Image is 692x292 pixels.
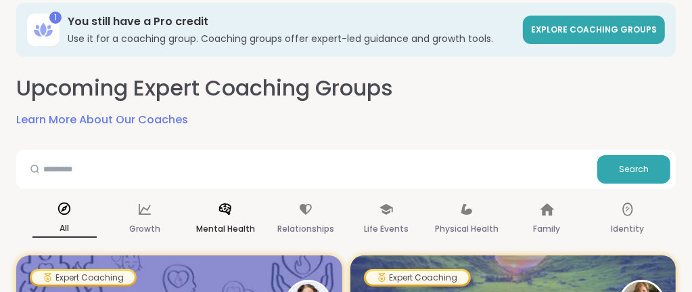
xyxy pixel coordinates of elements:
[32,271,135,285] div: Expert Coaching
[49,12,62,24] div: 1
[531,24,657,35] span: Explore Coaching Groups
[597,155,670,184] button: Search
[196,221,255,237] p: Mental Health
[68,32,515,45] h3: Use it for a coaching group. Coaching groups offer expert-led guidance and growth tools.
[534,221,561,237] p: Family
[523,16,665,44] a: Explore Coaching Groups
[16,112,188,128] a: Learn More About Our Coaches
[32,220,97,238] p: All
[68,14,515,29] h3: You still have a Pro credit
[366,271,469,285] div: Expert Coaching
[16,73,393,104] h2: Upcoming Expert Coaching Groups
[611,221,644,237] p: Identity
[129,221,160,237] p: Growth
[277,221,334,237] p: Relationships
[619,163,649,175] span: Search
[364,221,409,237] p: Life Events
[435,221,499,237] p: Physical Health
